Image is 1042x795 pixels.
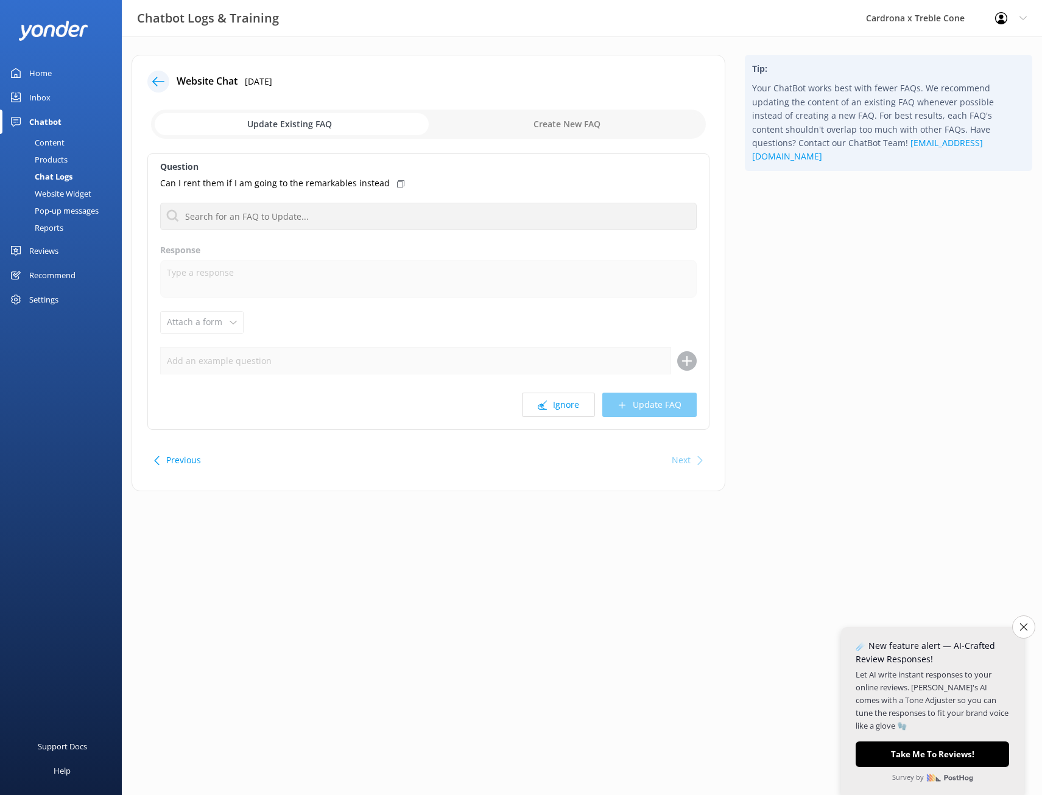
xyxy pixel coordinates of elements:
[7,185,122,202] a: Website Widget
[160,243,697,257] label: Response
[38,734,87,758] div: Support Docs
[7,168,122,185] a: Chat Logs
[7,151,122,168] a: Products
[29,239,58,263] div: Reviews
[7,151,68,168] div: Products
[160,177,390,190] p: Can I rent them if I am going to the remarkables instead
[7,134,65,151] div: Content
[177,74,238,89] h4: Website Chat
[7,202,99,219] div: Pop-up messages
[7,219,122,236] a: Reports
[7,134,122,151] a: Content
[29,110,62,134] div: Chatbot
[522,393,595,417] button: Ignore
[166,448,201,472] button: Previous
[7,202,122,219] a: Pop-up messages
[29,263,76,287] div: Recommend
[752,62,1025,75] h4: Tip:
[7,185,91,202] div: Website Widget
[7,168,72,185] div: Chat Logs
[160,160,697,173] label: Question
[160,203,697,230] input: Search for an FAQ to Update...
[29,61,52,85] div: Home
[160,347,671,374] input: Add an example question
[29,287,58,312] div: Settings
[7,219,63,236] div: Reports
[245,75,272,88] p: [DATE]
[18,21,88,41] img: yonder-white-logo.png
[29,85,51,110] div: Inbox
[752,82,1025,163] p: Your ChatBot works best with fewer FAQs. We recommend updating the content of an existing FAQ whe...
[54,758,71,783] div: Help
[137,9,279,28] h3: Chatbot Logs & Training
